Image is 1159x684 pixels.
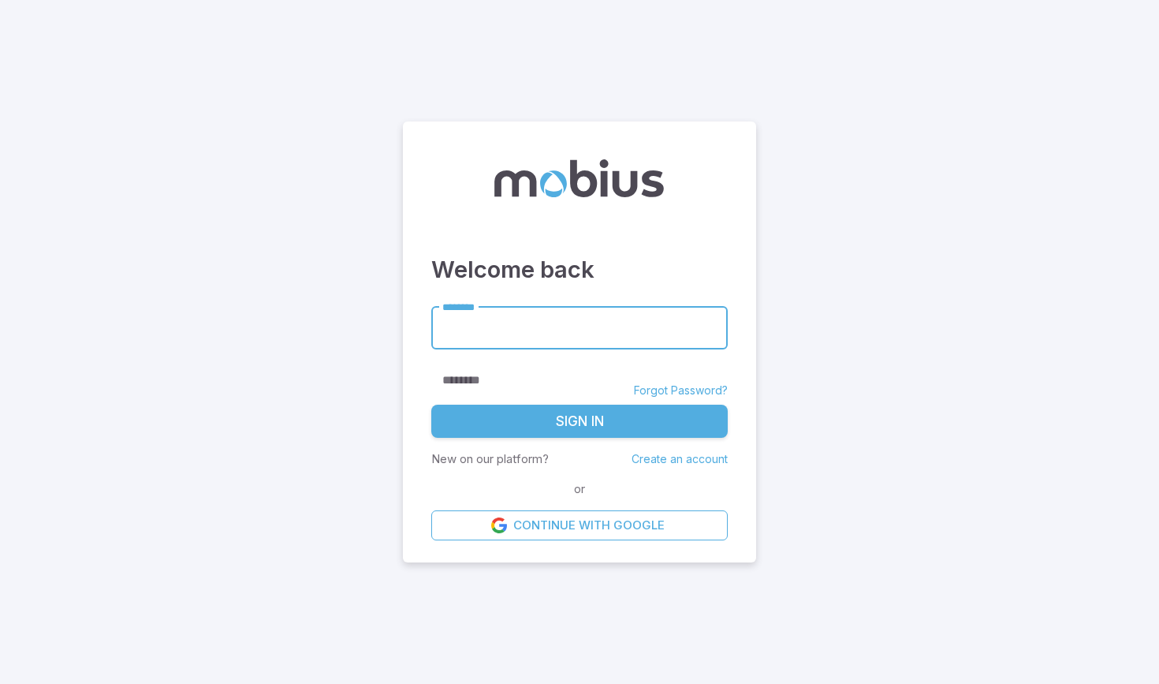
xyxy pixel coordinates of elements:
[431,450,549,468] p: New on our platform?
[431,252,728,287] h3: Welcome back
[634,383,728,398] a: Forgot Password?
[431,510,728,540] a: Continue with Google
[632,452,728,465] a: Create an account
[570,480,589,498] span: or
[431,405,728,438] button: Sign In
